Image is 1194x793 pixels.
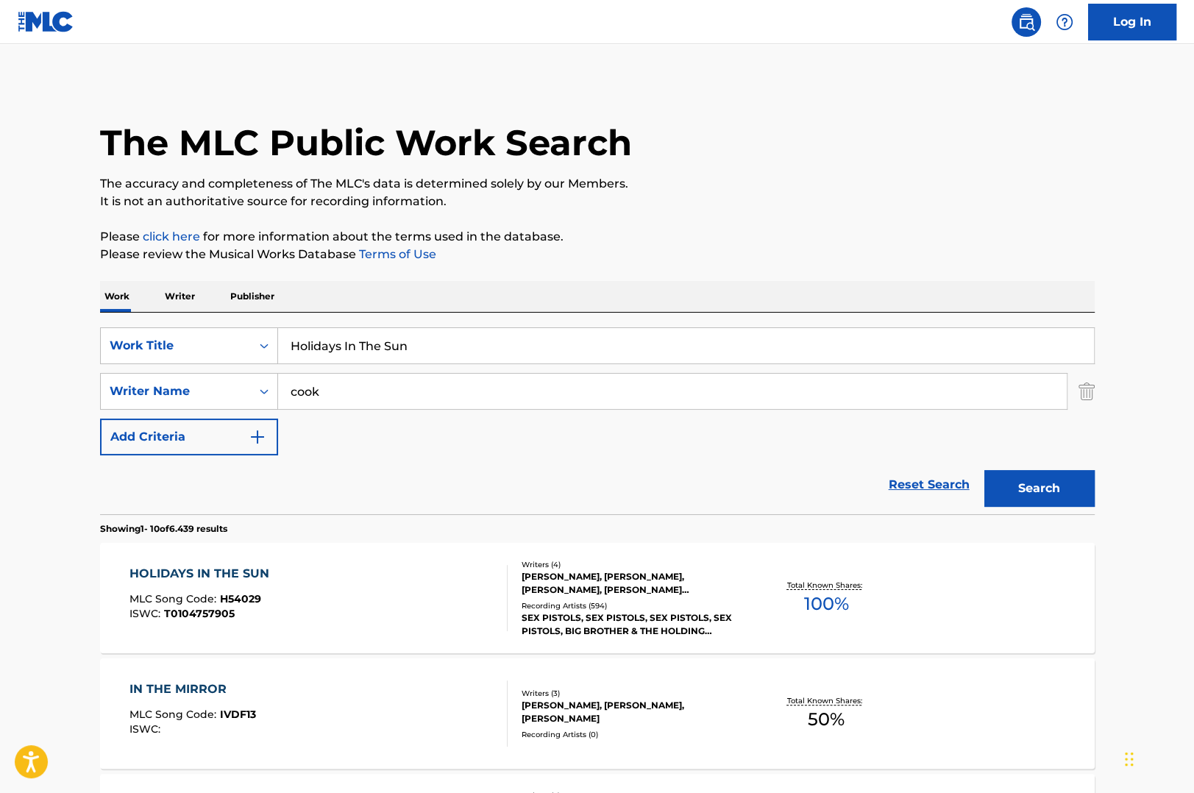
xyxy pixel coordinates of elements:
p: It is not an authoritative source for recording information. [100,193,1095,210]
a: HOLIDAYS IN THE SUNMLC Song Code:H54029ISWC:T0104757905Writers (4)[PERSON_NAME], [PERSON_NAME], [... [100,543,1095,653]
div: SEX PISTOLS, SEX PISTOLS, SEX PISTOLS, SEX PISTOLS, BIG BROTHER & THE HOLDING COMPANY,[PERSON_NAME] [522,611,744,638]
div: Work Title [110,337,242,355]
p: Writer [160,281,199,312]
img: MLC Logo [18,11,74,32]
img: 9d2ae6d4665cec9f34b9.svg [249,428,266,446]
p: Total Known Shares: [787,695,866,706]
a: click here [143,230,200,243]
div: Help [1050,7,1079,37]
p: Showing 1 - 10 of 6.439 results [100,522,227,536]
span: H54029 [220,592,261,605]
div: Recording Artists ( 0 ) [522,729,744,740]
a: Reset Search [881,469,977,501]
p: Publisher [226,281,279,312]
div: Writer Name [110,383,242,400]
span: ISWC : [129,607,164,620]
p: Please review the Musical Works Database [100,246,1095,263]
img: help [1056,13,1073,31]
a: IN THE MIRRORMLC Song Code:IVDF13ISWC:Writers (3)[PERSON_NAME], [PERSON_NAME], [PERSON_NAME]Recor... [100,658,1095,769]
div: [PERSON_NAME], [PERSON_NAME], [PERSON_NAME] [522,699,744,725]
div: Drag [1125,737,1134,781]
p: Work [100,281,134,312]
a: Public Search [1012,7,1041,37]
span: ISWC : [129,722,164,736]
img: search [1017,13,1035,31]
iframe: Chat Widget [1120,722,1194,793]
span: T0104757905 [164,607,235,620]
div: Recording Artists ( 594 ) [522,600,744,611]
p: Total Known Shares: [787,580,866,591]
span: MLC Song Code : [129,708,220,721]
div: IN THE MIRROR [129,680,256,698]
h1: The MLC Public Work Search [100,121,632,165]
button: Search [984,470,1095,507]
div: HOLIDAYS IN THE SUN [129,565,277,583]
form: Search Form [100,327,1095,514]
span: IVDF13 [220,708,256,721]
a: Log In [1088,4,1176,40]
img: Delete Criterion [1078,373,1095,410]
p: The accuracy and completeness of The MLC's data is determined solely by our Members. [100,175,1095,193]
span: 50 % [808,706,845,733]
div: Writers ( 4 ) [522,559,744,570]
span: MLC Song Code : [129,592,220,605]
div: [PERSON_NAME], [PERSON_NAME], [PERSON_NAME], [PERSON_NAME] [PERSON_NAME] [522,570,744,597]
div: Writers ( 3 ) [522,688,744,699]
a: Terms of Use [356,247,436,261]
span: 100 % [804,591,849,617]
p: Please for more information about the terms used in the database. [100,228,1095,246]
button: Add Criteria [100,419,278,455]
